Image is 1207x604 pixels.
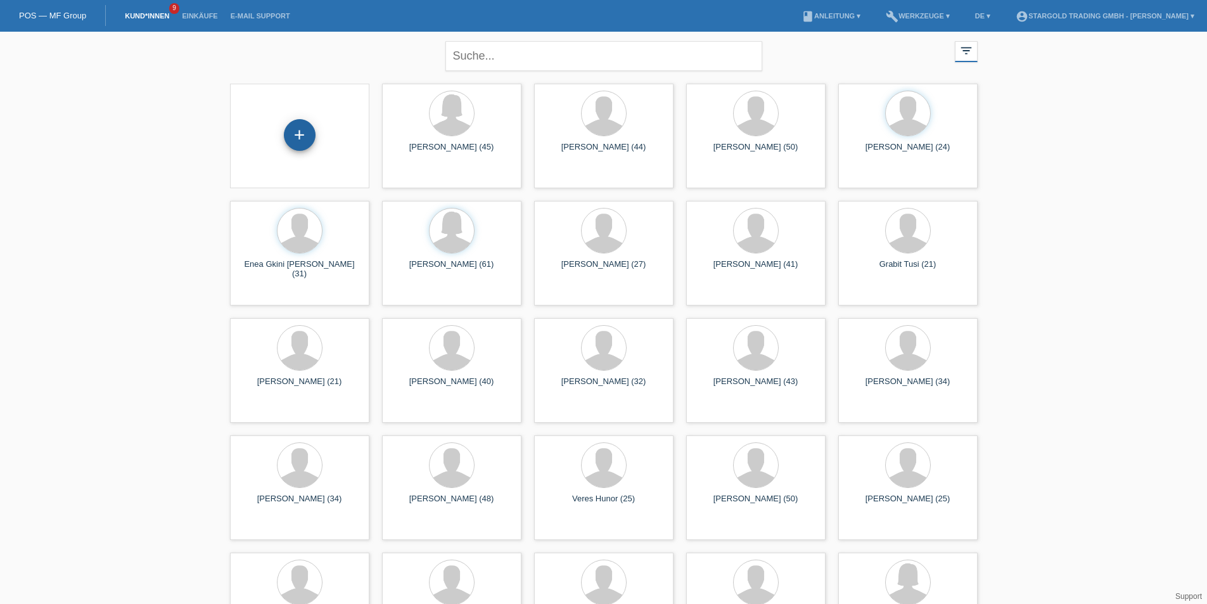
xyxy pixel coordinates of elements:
[879,12,956,20] a: buildWerkzeuge ▾
[19,11,86,20] a: POS — MF Group
[169,3,179,14] span: 9
[848,142,968,162] div: [PERSON_NAME] (24)
[392,494,511,514] div: [PERSON_NAME] (48)
[1175,592,1202,601] a: Support
[696,142,815,162] div: [PERSON_NAME] (50)
[696,259,815,280] div: [PERSON_NAME] (41)
[801,10,814,23] i: book
[848,494,968,514] div: [PERSON_NAME] (25)
[696,494,815,514] div: [PERSON_NAME] (50)
[392,376,511,397] div: [PERSON_NAME] (40)
[284,124,315,146] div: Kund*in hinzufügen
[1009,12,1201,20] a: account_circleStargold Trading GmbH - [PERSON_NAME] ▾
[176,12,224,20] a: Einkäufe
[886,10,898,23] i: build
[392,142,511,162] div: [PERSON_NAME] (45)
[959,44,973,58] i: filter_list
[544,142,663,162] div: [PERSON_NAME] (44)
[544,494,663,514] div: Veres Hunor (25)
[240,259,359,280] div: Enea Gkini [PERSON_NAME] (31)
[445,41,762,71] input: Suche...
[240,376,359,397] div: [PERSON_NAME] (21)
[969,12,997,20] a: DE ▾
[544,376,663,397] div: [PERSON_NAME] (32)
[848,259,968,280] div: Grabit Tusi (21)
[848,376,968,397] div: [PERSON_NAME] (34)
[544,259,663,280] div: [PERSON_NAME] (27)
[392,259,511,280] div: [PERSON_NAME] (61)
[224,12,297,20] a: E-Mail Support
[118,12,176,20] a: Kund*innen
[795,12,867,20] a: bookAnleitung ▾
[696,376,815,397] div: [PERSON_NAME] (43)
[1016,10,1028,23] i: account_circle
[240,494,359,514] div: [PERSON_NAME] (34)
